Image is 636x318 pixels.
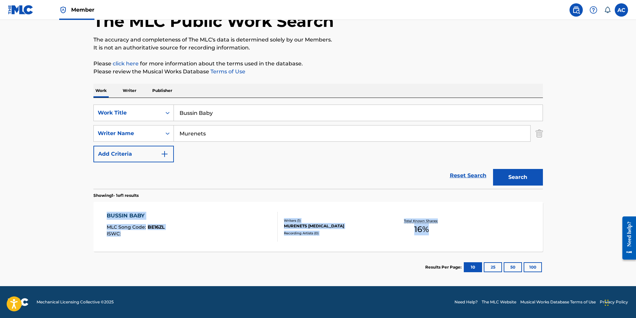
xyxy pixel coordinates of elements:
[414,223,429,235] span: 16 %
[121,84,138,98] p: Writer
[536,125,543,142] img: Delete Criterion
[570,3,583,17] a: Public Search
[98,129,158,137] div: Writer Name
[615,3,628,17] div: User Menu
[464,262,482,272] button: 10
[493,169,543,186] button: Search
[93,60,543,68] p: Please for more information about the terms used in the database.
[604,7,611,13] div: Notifications
[107,231,122,237] span: ISWC :
[8,298,29,306] img: logo
[446,168,490,183] a: Reset Search
[524,262,542,272] button: 100
[520,299,596,305] a: Musical Works Database Terms of Use
[284,218,384,223] div: Writers ( 1 )
[8,5,34,15] img: MLC Logo
[93,202,543,252] a: BUSSIN BABYMLC Song Code:BE16ZLISWC:Writers (1)MURENETS [MEDICAL_DATA]Recording Artists (0)Total ...
[71,6,94,14] span: Member
[59,6,67,14] img: Top Rightsholder
[93,84,109,98] p: Work
[454,299,478,305] a: Need Help?
[587,3,600,17] div: Help
[605,293,609,313] div: Drag
[93,68,543,76] p: Please review the Musical Works Database
[209,68,245,75] a: Terms of Use
[161,150,169,158] img: 9d2ae6d4665cec9f34b9.svg
[93,105,543,189] form: Search Form
[600,299,628,305] a: Privacy Policy
[482,299,516,305] a: The MLC Website
[107,212,165,220] div: BUSSIN BABY
[93,11,334,31] h1: The MLC Public Work Search
[284,223,384,229] div: MURENETS [MEDICAL_DATA]
[484,262,502,272] button: 25
[617,211,636,265] iframe: Resource Center
[113,60,139,67] a: click here
[107,224,148,230] span: MLC Song Code :
[504,262,522,272] button: 50
[589,6,597,14] img: help
[148,224,165,230] span: BE16ZL
[404,218,440,223] p: Total Known Shares:
[37,299,114,305] span: Mechanical Licensing Collective © 2025
[93,36,543,44] p: The accuracy and completeness of The MLC's data is determined solely by our Members.
[93,193,139,199] p: Showing 1 - 1 of 1 results
[150,84,174,98] p: Publisher
[98,109,158,117] div: Work Title
[284,231,384,236] div: Recording Artists ( 0 )
[425,264,463,270] p: Results Per Page:
[603,286,636,318] iframe: Chat Widget
[93,44,543,52] p: It is not an authoritative source for recording information.
[572,6,580,14] img: search
[93,146,174,162] button: Add Criteria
